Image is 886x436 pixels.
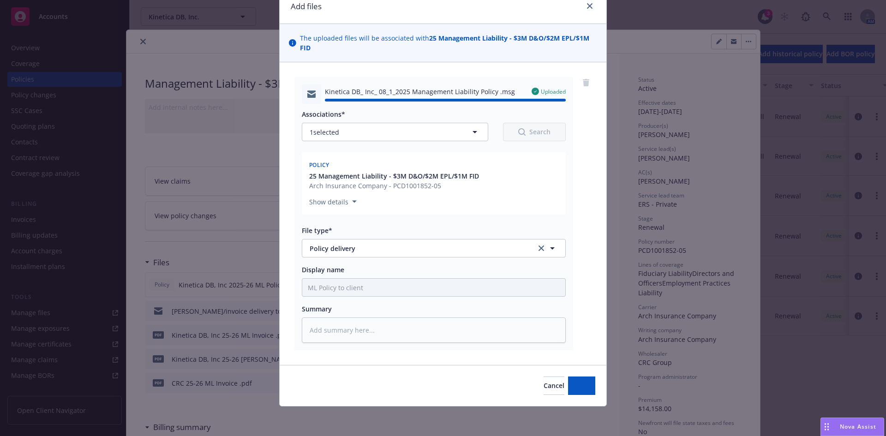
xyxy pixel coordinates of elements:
[544,381,564,390] span: Cancel
[568,381,595,390] span: Add files
[568,376,595,395] button: Add files
[302,305,332,313] span: Summary
[544,376,564,395] button: Cancel
[820,418,884,436] button: Nova Assist
[840,423,876,430] span: Nova Assist
[302,279,565,296] input: Add display name here...
[821,418,832,436] div: Drag to move
[302,265,344,274] span: Display name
